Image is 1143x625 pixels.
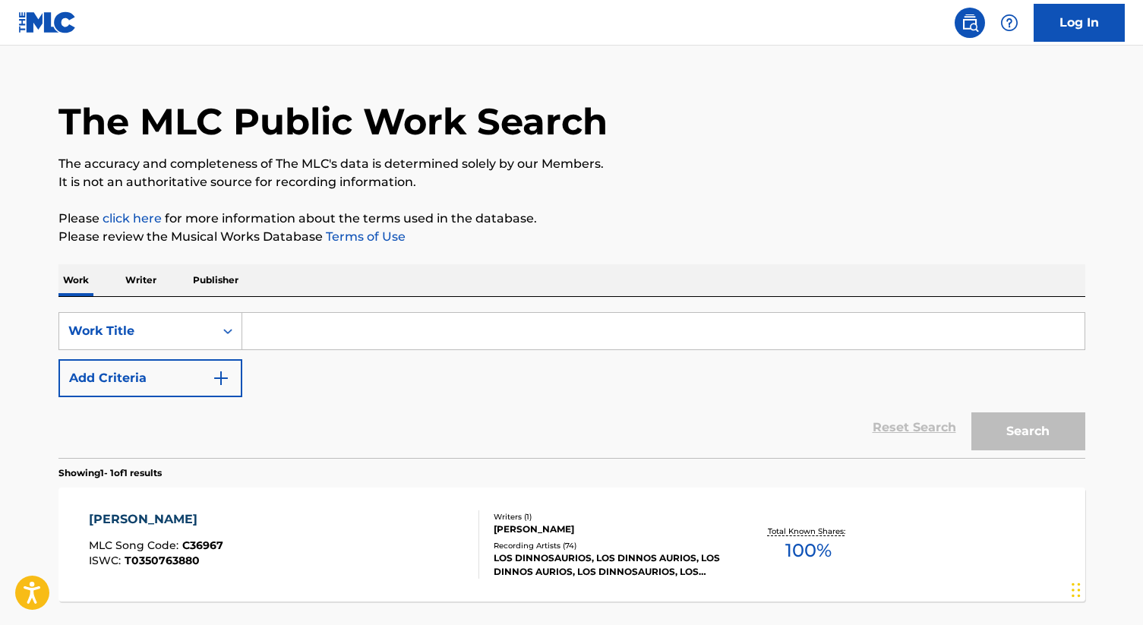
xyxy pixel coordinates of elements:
span: T0350763880 [125,554,200,567]
div: LOS DINNOSAURIOS, LOS DINNOS AURIOS, LOS DINNOS AURIOS, LOS DINNOSAURIOS, LOS DINNOS AURIOS [494,551,723,579]
p: Total Known Shares: [768,526,849,537]
a: [PERSON_NAME]MLC Song Code:C36967ISWC:T0350763880Writers (1)[PERSON_NAME]Recording Artists (74)LO... [58,488,1085,601]
p: Showing 1 - 1 of 1 results [58,466,162,480]
span: MLC Song Code : [89,538,182,552]
p: Work [58,264,93,296]
p: Please for more information about the terms used in the database. [58,210,1085,228]
img: help [1000,14,1018,32]
form: Search Form [58,312,1085,458]
div: Recording Artists ( 74 ) [494,540,723,551]
h1: The MLC Public Work Search [58,99,608,144]
button: Add Criteria [58,359,242,397]
div: Help [994,8,1025,38]
img: 9d2ae6d4665cec9f34b9.svg [212,369,230,387]
a: click here [103,211,162,226]
a: Terms of Use [323,229,406,244]
span: C36967 [182,538,223,552]
div: [PERSON_NAME] [89,510,223,529]
img: MLC Logo [18,11,77,33]
a: Log In [1034,4,1125,42]
div: [PERSON_NAME] [494,522,723,536]
p: Please review the Musical Works Database [58,228,1085,246]
img: search [961,14,979,32]
p: It is not an authoritative source for recording information. [58,173,1085,191]
div: Drag [1072,567,1081,613]
span: 100 % [785,537,832,564]
div: Work Title [68,322,205,340]
iframe: Chat Widget [1067,552,1143,625]
span: ISWC : [89,554,125,567]
div: Writers ( 1 ) [494,511,723,522]
a: Public Search [955,8,985,38]
p: The accuracy and completeness of The MLC's data is determined solely by our Members. [58,155,1085,173]
p: Publisher [188,264,243,296]
p: Writer [121,264,161,296]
